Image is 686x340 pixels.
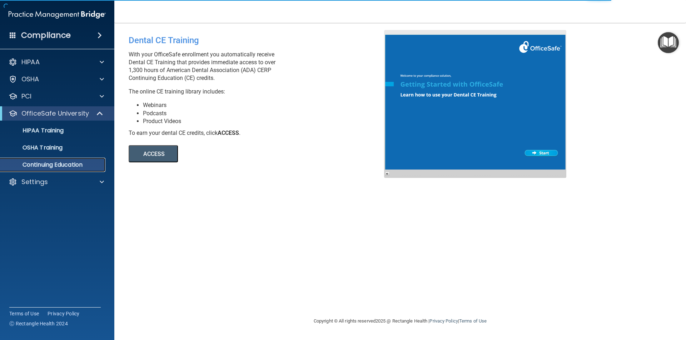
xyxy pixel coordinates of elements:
p: OfficeSafe University [21,109,89,118]
p: HIPAA Training [5,127,64,134]
a: Terms of Use [459,318,487,324]
p: With your OfficeSafe enrollment you automatically receive Dental CE Training that provides immedi... [129,51,389,82]
button: ACCESS [129,145,178,162]
p: The online CE training library includes: [129,88,389,96]
div: To earn your dental CE credits, click . [129,129,389,137]
li: Webinars [143,101,389,109]
p: PCI [21,92,31,101]
a: Terms of Use [9,310,39,317]
div: Dental CE Training [129,30,389,51]
div: Copyright © All rights reserved 2025 @ Rectangle Health | | [270,310,531,333]
button: Open Resource Center [658,32,679,53]
p: Continuing Education [5,161,102,168]
h4: Compliance [21,30,71,40]
a: Privacy Policy [429,318,458,324]
b: ACCESS [218,130,239,136]
a: PCI [9,92,104,101]
a: OfficeSafe University [9,109,104,118]
a: OSHA [9,75,104,83]
li: Podcasts [143,110,389,117]
a: Privacy Policy [48,310,80,317]
a: Settings [9,178,104,186]
img: PMB logo [9,7,106,22]
span: Ⓒ Rectangle Health 2024 [9,320,68,327]
a: ACCESS [129,152,324,157]
a: HIPAA [9,58,104,66]
p: OSHA [21,75,39,83]
p: OSHA Training [5,144,63,151]
p: HIPAA [21,58,40,66]
iframe: Drift Widget Chat Controller [562,289,677,318]
li: Product Videos [143,117,389,125]
p: Settings [21,178,48,186]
